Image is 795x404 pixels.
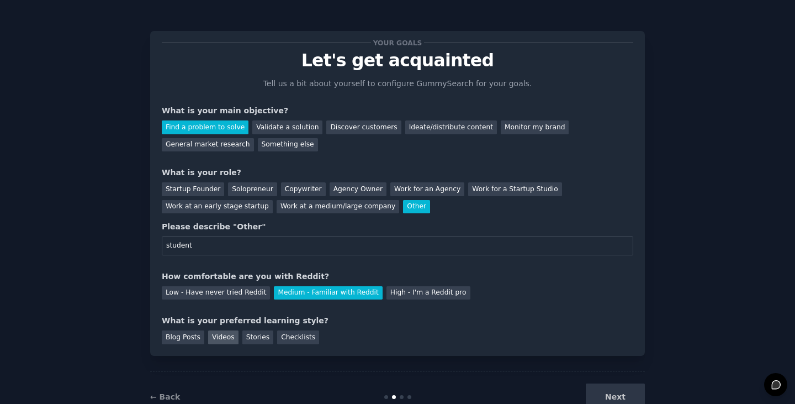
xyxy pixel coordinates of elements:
div: High - I'm a Reddit pro [386,286,470,300]
div: Please describe "Other" [162,221,633,233]
div: Videos [208,330,239,344]
div: Validate a solution [252,120,322,134]
div: Medium - Familiar with Reddit [274,286,382,300]
div: Work for an Agency [390,182,464,196]
div: Stories [242,330,273,344]
a: ← Back [150,392,180,401]
div: Something else [258,138,318,152]
div: Agency Owner [330,182,386,196]
div: General market research [162,138,254,152]
span: Your goals [371,37,424,49]
div: What is your preferred learning style? [162,315,633,327]
p: Tell us a bit about yourself to configure GummySearch for your goals. [258,78,537,90]
div: Find a problem to solve [162,120,248,134]
div: Ideate/distribute content [405,120,497,134]
div: Discover customers [326,120,401,134]
div: Blog Posts [162,330,204,344]
div: Work at an early stage startup [162,200,273,214]
div: Copywriter [281,182,326,196]
div: Monitor my brand [501,120,569,134]
p: Let's get acquainted [162,51,633,70]
div: What is your main objective? [162,105,633,117]
div: Startup Founder [162,182,224,196]
div: Other [403,200,430,214]
div: Work for a Startup Studio [468,182,561,196]
div: What is your role? [162,167,633,179]
div: Work at a medium/large company [277,200,399,214]
input: Your role [162,237,633,255]
div: Solopreneur [228,182,277,196]
div: Checklists [277,330,319,344]
div: How comfortable are you with Reddit? [162,271,633,282]
div: Low - Have never tried Reddit [162,286,270,300]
